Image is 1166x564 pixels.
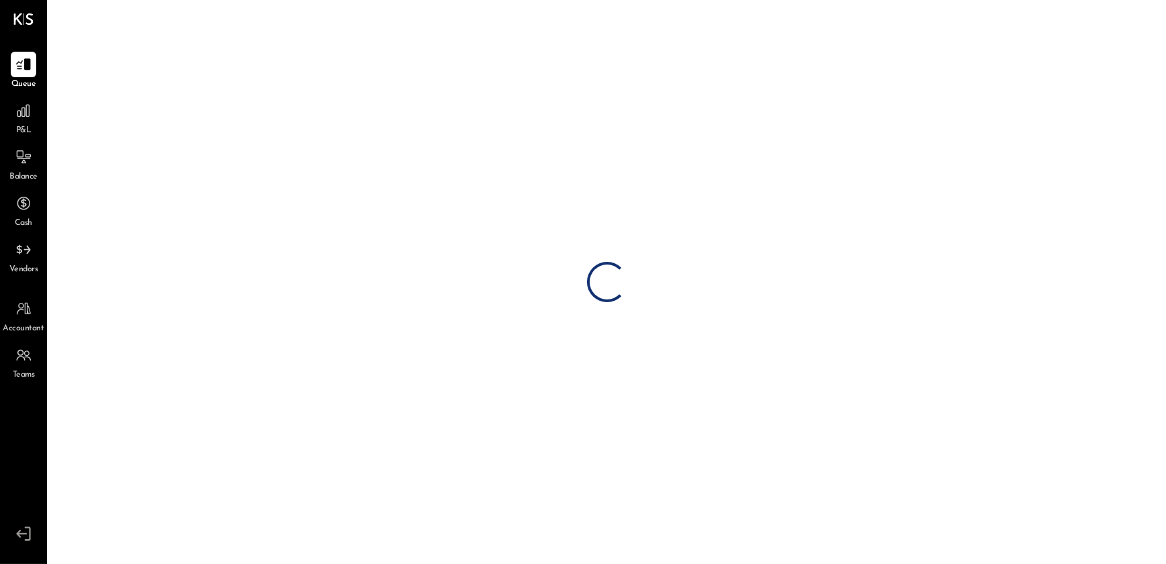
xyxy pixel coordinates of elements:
[1,52,46,91] a: Queue
[1,296,46,335] a: Accountant
[1,237,46,276] a: Vendors
[11,79,36,91] span: Queue
[1,191,46,230] a: Cash
[1,144,46,183] a: Balance
[9,171,38,183] span: Balance
[15,218,32,230] span: Cash
[1,98,46,137] a: P&L
[13,369,35,381] span: Teams
[16,125,32,137] span: P&L
[9,264,38,276] span: Vendors
[3,323,44,335] span: Accountant
[1,342,46,381] a: Teams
